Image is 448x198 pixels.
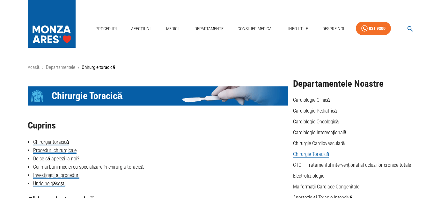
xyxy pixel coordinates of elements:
[28,64,40,70] a: Acasă
[293,108,337,114] a: Cardiologie Pediatrică
[46,64,75,70] a: Departamentele
[320,22,347,35] a: Despre Noi
[356,22,391,35] a: 031 9300
[293,97,330,103] a: Cardiologie Clinică
[33,172,79,179] a: Investigații și proceduri
[78,64,79,71] li: ›
[33,139,69,145] a: Chirurgia toracică
[369,25,386,33] div: 031 9300
[293,79,421,89] h2: Departamentele Noastre
[192,22,226,35] a: Departamente
[33,164,144,170] a: Cei mai buni medici cu specializare în chirurgia toracică
[235,22,276,35] a: Consilier Medical
[28,121,288,131] h2: Cuprins
[293,140,345,146] a: Chirurgie Cardiovasculară
[129,22,153,35] a: Afecțiuni
[293,162,411,168] a: CTO – Tratamentul intervențional al ocluziilor cronice totale
[33,180,66,187] a: Unde ne găsești
[293,129,347,136] a: Cardiologie Intervențională
[28,64,421,71] nav: breadcrumb
[52,90,123,102] span: Chirurgie Toracică
[82,64,115,71] p: Chirurgie toracică
[293,151,329,158] a: Chirurgie Toracică
[28,86,47,106] div: Icon
[33,156,79,162] a: De ce să apelezi la noi?
[293,119,339,125] a: Cardiologie Oncologică
[42,64,43,71] li: ›
[33,147,77,154] a: Proceduri chirurgicale
[293,173,324,179] a: Electrofiziologie
[162,22,183,35] a: Medici
[286,22,311,35] a: Info Utile
[93,22,119,35] a: Proceduri
[293,184,359,190] a: Malformații Cardiace Congenitale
